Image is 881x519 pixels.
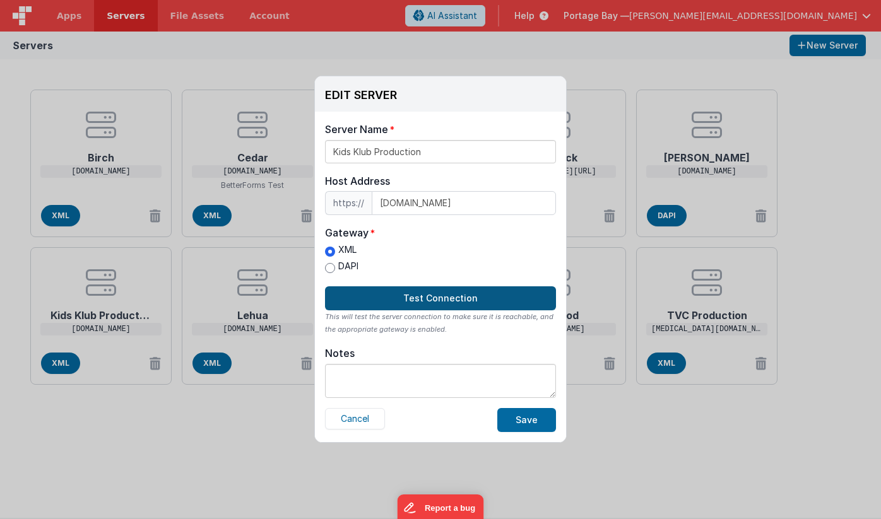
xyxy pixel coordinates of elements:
[325,140,556,163] input: My Server
[497,408,556,432] button: Save
[325,89,397,102] h3: EDIT SERVER
[372,191,556,215] input: IP or domain name
[325,408,385,429] button: Cancel
[325,263,335,273] input: DAPI
[325,191,372,215] span: https://
[325,310,556,335] div: This will test the server connection to make sure it is reachable, and the appropriate gateway is...
[325,225,369,240] div: Gateway
[325,347,355,359] div: Notes
[325,243,358,257] label: XML
[325,122,388,137] div: Server Name
[325,173,556,189] div: Host Address
[325,286,556,310] button: Test Connection
[325,247,335,257] input: XML
[325,260,358,273] label: DAPI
